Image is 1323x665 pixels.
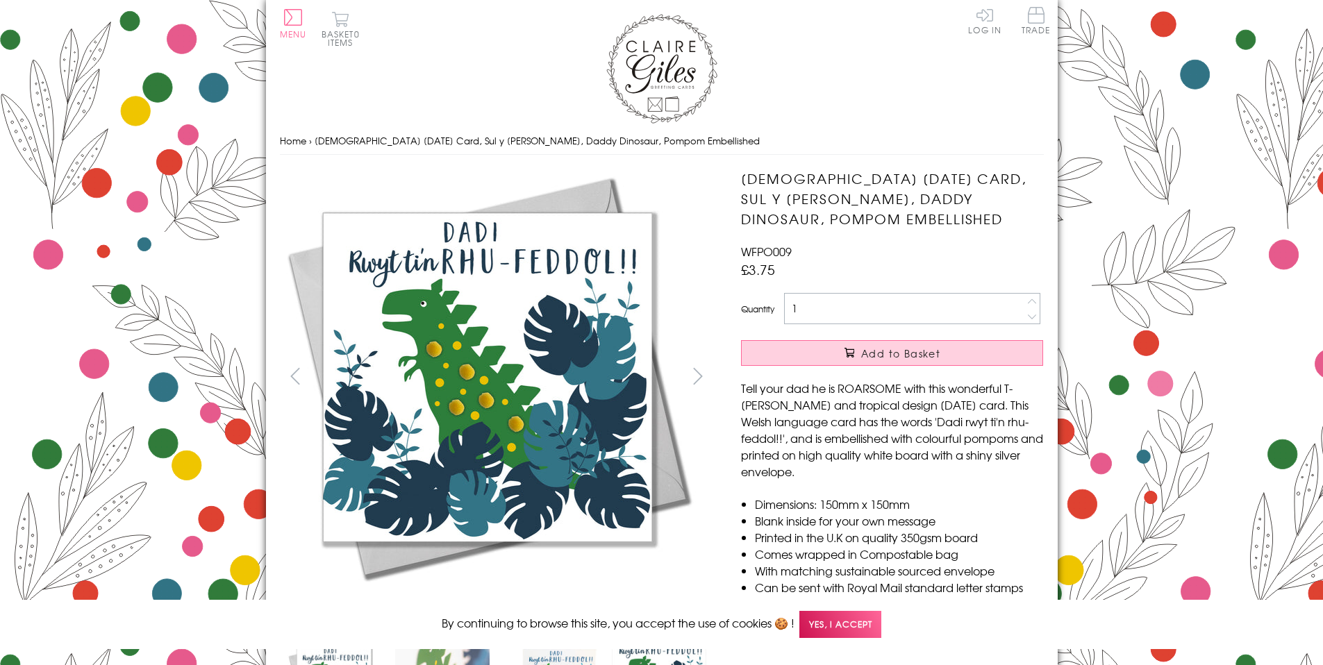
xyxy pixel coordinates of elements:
[279,169,696,585] img: Welsh Father's Day Card, Sul y Tadau Hapus, Daddy Dinosaur, Pompom Embellished
[968,7,1001,34] a: Log In
[315,134,760,147] span: [DEMOGRAPHIC_DATA] [DATE] Card, Sul y [PERSON_NAME], Daddy Dinosaur, Pompom Embellished
[280,360,311,392] button: prev
[328,28,360,49] span: 0 items
[741,169,1043,228] h1: [DEMOGRAPHIC_DATA] [DATE] Card, Sul y [PERSON_NAME], Daddy Dinosaur, Pompom Embellished
[741,340,1043,366] button: Add to Basket
[755,496,1043,512] li: Dimensions: 150mm x 150mm
[280,28,307,40] span: Menu
[713,169,1130,585] img: Welsh Father's Day Card, Sul y Tadau Hapus, Daddy Dinosaur, Pompom Embellished
[322,11,360,47] button: Basket0 items
[1022,7,1051,37] a: Trade
[280,9,307,38] button: Menu
[741,243,792,260] span: WFPO009
[1022,7,1051,34] span: Trade
[755,546,1043,562] li: Comes wrapped in Compostable bag
[755,512,1043,529] li: Blank inside for your own message
[280,134,306,147] a: Home
[741,260,775,279] span: £3.75
[309,134,312,147] span: ›
[755,579,1043,596] li: Can be sent with Royal Mail standard letter stamps
[861,346,940,360] span: Add to Basket
[682,360,713,392] button: next
[741,380,1043,480] p: Tell your dad he is ROARSOME with this wonderful T-[PERSON_NAME] and tropical design [DATE] card....
[755,562,1043,579] li: With matching sustainable sourced envelope
[280,127,1044,155] nav: breadcrumbs
[755,529,1043,546] li: Printed in the U.K on quality 350gsm board
[606,14,717,124] img: Claire Giles Greetings Cards
[741,303,774,315] label: Quantity
[799,611,881,638] span: Yes, I accept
